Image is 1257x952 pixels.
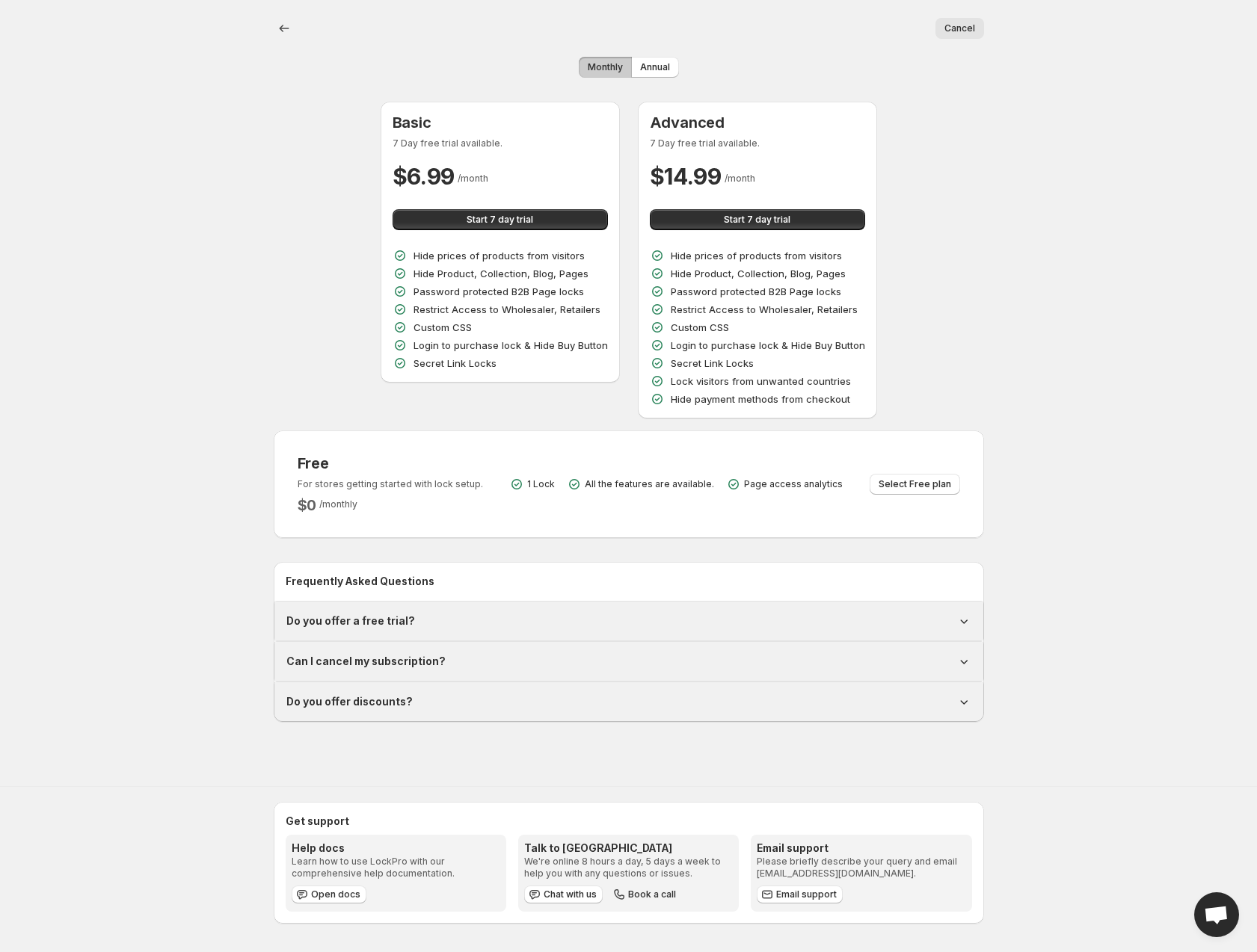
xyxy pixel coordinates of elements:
[298,454,483,472] h3: Free
[776,888,837,900] span: Email support
[393,161,455,191] h2: $ 6.99
[650,114,865,132] h3: Advanced
[527,478,555,490] p: 1 Lock
[286,613,415,628] h1: Do you offer a free trial?
[671,302,858,317] p: Restrict Access to Wholesaler, Retailers
[671,374,851,389] p: Lock visitors from unwanted countries
[414,284,584,299] p: Password protected B2B Page locks
[286,814,972,829] h2: Get support
[292,841,500,856] h3: Help docs
[311,888,360,900] span: Open docs
[393,209,608,230] button: Start 7 day trial
[725,173,755,184] span: / month
[467,214,533,226] span: Start 7 day trial
[744,478,843,490] p: Page access analytics
[414,338,608,353] p: Login to purchase lock & Hide Buy Button
[870,474,960,495] button: Select Free plan
[585,478,714,490] p: All the features are available.
[286,574,972,589] h2: Frequently Asked Questions
[458,173,488,184] span: / month
[274,18,295,39] button: back
[650,137,865,149] p: 7 Day free trial available.
[1194,892,1239,937] a: Open chat
[671,338,865,353] p: Login to purchase lock & Hide Buy Button
[757,841,965,856] h3: Email support
[544,888,597,900] span: Chat with us
[631,57,679,78] button: Annual
[298,496,317,514] h2: $ 0
[414,266,588,281] p: Hide Product, Collection, Blog, Pages
[650,161,722,191] h2: $ 14.99
[292,856,500,880] p: Learn how to use LockPro with our comprehensive help documentation.
[640,61,670,73] span: Annual
[286,654,446,669] h1: Can I cancel my subscription?
[671,284,841,299] p: Password protected B2B Page locks
[414,302,600,317] p: Restrict Access to Wholesaler, Retailers
[671,356,754,371] p: Secret Link Locks
[671,266,846,281] p: Hide Product, Collection, Blog, Pages
[671,320,729,335] p: Custom CSS
[292,885,366,903] a: Open docs
[724,214,790,226] span: Start 7 day trial
[944,22,975,34] span: Cancel
[524,856,733,880] p: We're online 8 hours a day, 5 days a week to help you with any questions or issues.
[757,885,843,903] a: Email support
[757,856,965,880] p: Please briefly describe your query and email [EMAIL_ADDRESS][DOMAIN_NAME].
[414,356,497,371] p: Secret Link Locks
[628,888,676,900] span: Book a call
[588,61,623,73] span: Monthly
[319,498,357,510] span: / monthly
[879,478,951,490] span: Select Free plan
[298,478,483,490] p: For stores getting started with lock setup.
[935,18,984,39] button: Cancel
[650,209,865,230] button: Start 7 day trial
[393,114,608,132] h3: Basic
[671,392,850,407] p: Hide payment methods from checkout
[524,841,733,856] h3: Talk to [GEOGRAPHIC_DATA]
[524,885,603,903] button: Chat with us
[609,885,682,903] button: Book a call
[286,694,413,709] h1: Do you offer discounts?
[414,320,472,335] p: Custom CSS
[414,248,585,263] p: Hide prices of products from visitors
[579,57,632,78] button: Monthly
[393,137,608,149] p: 7 Day free trial available.
[671,248,842,263] p: Hide prices of products from visitors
